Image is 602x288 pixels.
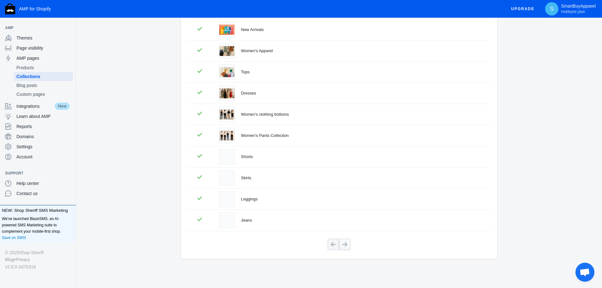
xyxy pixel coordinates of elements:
div: © 2025 [5,249,70,256]
div: Leggings [241,196,483,202]
div: • [5,256,70,263]
div: v2.6.0-2d7b316 [5,263,70,270]
span: Page visibility [16,45,70,51]
img: womens-pants-collection-5896262.png [219,131,234,141]
div: Tops [241,69,483,75]
div: Dresses [241,90,483,96]
a: Contact us [3,188,73,199]
a: Privacy [15,256,30,263]
span: Custom pages [16,91,70,97]
span: Settings [16,144,70,150]
span: New [54,102,70,111]
a: Products [14,63,73,72]
span: AMP pages [16,55,70,61]
p: SmartBuyApparel [561,3,596,14]
span: Help center [16,180,70,187]
span: Hobbyist plan [561,9,585,14]
a: Learn about AMP [3,111,73,121]
a: Blog posts [14,81,73,90]
a: Collections [14,72,73,81]
div: Women's Apparel [241,48,483,54]
img: womens-apparel-3099261.png [219,46,234,56]
button: Upgrade [506,3,539,15]
a: IntegrationsNew [3,101,73,111]
img: tops-4782737.png [219,67,234,77]
button: Add a sales channel [64,172,74,175]
span: Upgrade [511,3,534,15]
div: Jeans [241,217,483,224]
span: AMP for Shopify [19,6,51,11]
img: dresses-6343327.png [219,88,234,98]
div: Shorts [241,154,483,160]
a: Save on SMS! [2,235,26,241]
span: Contact us [16,190,70,197]
span: Blog posts [16,82,70,89]
span: AMP [5,25,64,31]
div: Skirts [241,175,483,181]
img: Shop Sheriff Logo [5,3,15,14]
button: Add a sales channel [64,27,74,29]
a: AMP pages [3,53,73,63]
span: Learn about AMP [16,113,70,119]
span: Products [16,64,70,71]
span: Collections [16,73,70,80]
span: S [549,6,555,12]
a: Themes [3,33,73,43]
a: Account [3,152,73,162]
span: Domains [16,133,70,140]
img: womens-clothing-bottoms-6160372.png [219,109,234,119]
span: Themes [16,35,70,41]
a: Shop Sheriff [19,249,44,256]
span: Integrations [16,103,54,109]
a: Custom pages [14,90,73,99]
span: Reports [16,123,70,130]
img: new-arrivals-2280483.png [219,25,234,35]
span: Support [5,170,64,176]
a: Domains [3,132,73,142]
div: New Arrivals [241,27,483,33]
span: Account [16,154,70,160]
a: Settings [3,142,73,152]
a: Blog [5,256,14,263]
a: Reports [3,121,73,132]
div: Open chat [575,263,594,282]
a: Page visibility [3,43,73,53]
div: Women's clothing bottoms [241,111,483,118]
div: Women's Pants Collection [241,132,483,139]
